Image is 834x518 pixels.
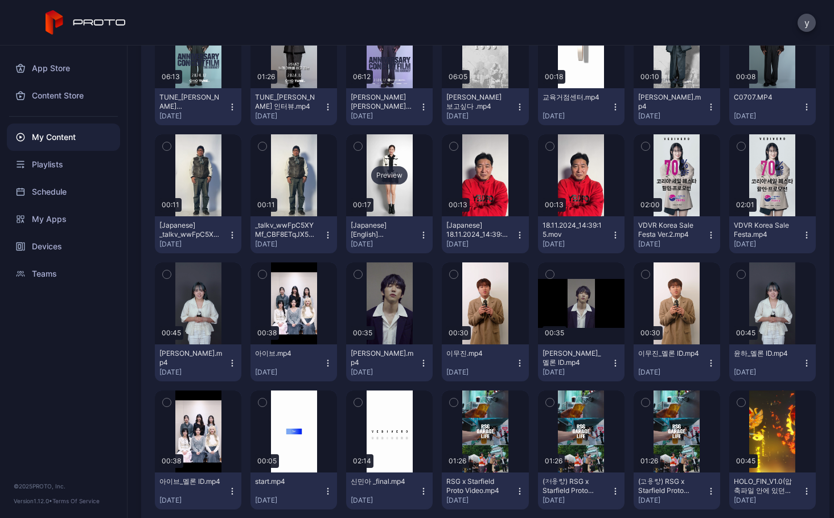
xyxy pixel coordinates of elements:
[159,221,222,239] div: [Japanese] _talkv_wwFpC5XYMf_CBF8ETqJX5OUwTjLEFXsvk_talkv_high.mp4
[543,368,611,377] div: [DATE]
[634,88,720,125] button: [PERSON_NAME].mp4[DATE]
[346,344,433,381] button: [PERSON_NAME].mp4[DATE]
[351,221,413,239] div: [Japanese] [English] 김태희.mp4
[155,216,241,253] button: [Japanese] _talkv_wwFpC5XYMf_CBF8ETqJX5OUwTjLEFXsvk_talkv_high.mp4[DATE]
[638,93,701,111] div: 김범수 예시.mp4
[538,344,625,381] button: [PERSON_NAME]_멜론 ID.mp4[DATE]
[14,498,52,504] span: Version 1.12.0 •
[250,344,337,381] button: 아이브.mp4[DATE]
[159,93,222,111] div: TUNE_김범수 여행.mp4
[351,93,413,111] div: 김범수 노래_여행.mp4
[538,472,625,509] button: (저용량) RSG x Starfield Proto Video.mp4[DATE]
[734,368,802,377] div: [DATE]
[159,477,222,486] div: 아이브_멜론 ID.mp4
[7,82,120,109] a: Content Store
[543,93,605,102] div: 교육거점센터.mp4
[155,344,241,381] button: [PERSON_NAME].mp4[DATE]
[446,496,515,505] div: [DATE]
[734,221,796,239] div: VDVR Korea Sale Festa.mp4
[729,88,816,125] button: C0707.MP4[DATE]
[538,88,625,125] button: 교육거점센터.mp4[DATE]
[543,112,611,121] div: [DATE]
[255,477,318,486] div: start.mp4
[159,112,228,121] div: [DATE]
[255,221,318,239] div: _talkv_wwFpC5XYMf_CBF8ETqJX5OUwTjLEFXsvk_talkv_high.mp4
[255,93,318,111] div: TUNE_김범수 인터뷰.mp4
[446,477,509,495] div: RSG x Starfield Proto Video.mp4
[442,344,528,381] button: 이무진.mp4[DATE]
[446,368,515,377] div: [DATE]
[734,496,802,505] div: [DATE]
[638,496,706,505] div: [DATE]
[346,88,433,125] button: [PERSON_NAME] [PERSON_NAME]_[PERSON_NAME].mp4[DATE]
[7,178,120,205] a: Schedule
[346,216,433,253] button: [Japanese] [English] [PERSON_NAME].mp4[DATE]
[638,368,706,377] div: [DATE]
[446,349,509,358] div: 이무진.mp4
[7,124,120,151] a: My Content
[159,368,228,377] div: [DATE]
[442,472,528,509] button: RSG x Starfield Proto Video.mp4[DATE]
[543,477,605,495] div: (저용량) RSG x Starfield Proto Video.mp4
[638,240,706,249] div: [DATE]
[734,349,796,358] div: 윤하_멜론 ID.mp4
[250,88,337,125] button: TUNE_[PERSON_NAME] 인터뷰.mp4[DATE]
[255,496,323,505] div: [DATE]
[52,498,100,504] a: Terms Of Service
[155,88,241,125] button: TUNE_[PERSON_NAME] [PERSON_NAME].mp4[DATE]
[734,477,796,495] div: HOLO_FIN_V1.0(압축파일 안에 있던 것).mp4
[255,368,323,377] div: [DATE]
[155,472,241,509] button: 아이브_멜론 ID.mp4[DATE]
[798,14,816,32] button: y
[543,496,611,505] div: [DATE]
[538,216,625,253] button: 18.11.2024_14:39:15.mov[DATE]
[446,221,509,239] div: [Japanese] 18.11.2024_14:39:15.mov
[346,472,433,509] button: 신민아 _final.mp4[DATE]
[351,368,419,377] div: [DATE]
[729,344,816,381] button: 윤하_멜론 ID.mp4[DATE]
[7,151,120,178] a: Playlists
[442,88,528,125] button: [PERSON_NAME] 보고싶다 .mp4[DATE]
[442,216,528,253] button: [Japanese] 18.11.2024_14:39:15.mov[DATE]
[351,349,413,367] div: 이승윤.mp4
[638,112,706,121] div: [DATE]
[14,482,113,491] div: © 2025 PROTO, Inc.
[159,496,228,505] div: [DATE]
[250,216,337,253] button: _talkv_wwFpC5XYMf_CBF8ETqJX5OUwTjLEFXsvk_talkv_high.mp4[DATE]
[634,216,720,253] button: VDVR Korea Sale Festa Ver.2.mp4[DATE]
[638,221,701,239] div: VDVR Korea Sale Festa Ver.2.mp4
[543,240,611,249] div: [DATE]
[446,112,515,121] div: [DATE]
[250,472,337,509] button: start.mp4[DATE]
[446,240,515,249] div: [DATE]
[7,260,120,287] a: Teams
[638,349,701,358] div: 이무진_멜론 ID.mp4
[7,233,120,260] a: Devices
[734,112,802,121] div: [DATE]
[351,496,419,505] div: [DATE]
[255,112,323,121] div: [DATE]
[351,240,419,249] div: [DATE]
[638,477,701,495] div: (고용량) RSG x Starfield Proto Video.mp4
[351,477,413,486] div: 신민아 _final.mp4
[734,240,802,249] div: [DATE]
[7,55,120,82] a: App Store
[159,240,228,249] div: [DATE]
[371,166,408,184] div: Preview
[7,205,120,233] a: My Apps
[255,349,318,358] div: 아이브.mp4
[255,240,323,249] div: [DATE]
[351,112,419,121] div: [DATE]
[159,349,222,367] div: 윤하.mp4
[446,93,509,111] div: 김범수 보고싶다 .mp4
[729,216,816,253] button: VDVR Korea Sale Festa.mp4[DATE]
[543,349,605,367] div: 이승윤_멜론 ID.mp4
[729,472,816,509] button: HOLO_FIN_V1.0(압축파일 안에 있던 것).mp4[DATE]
